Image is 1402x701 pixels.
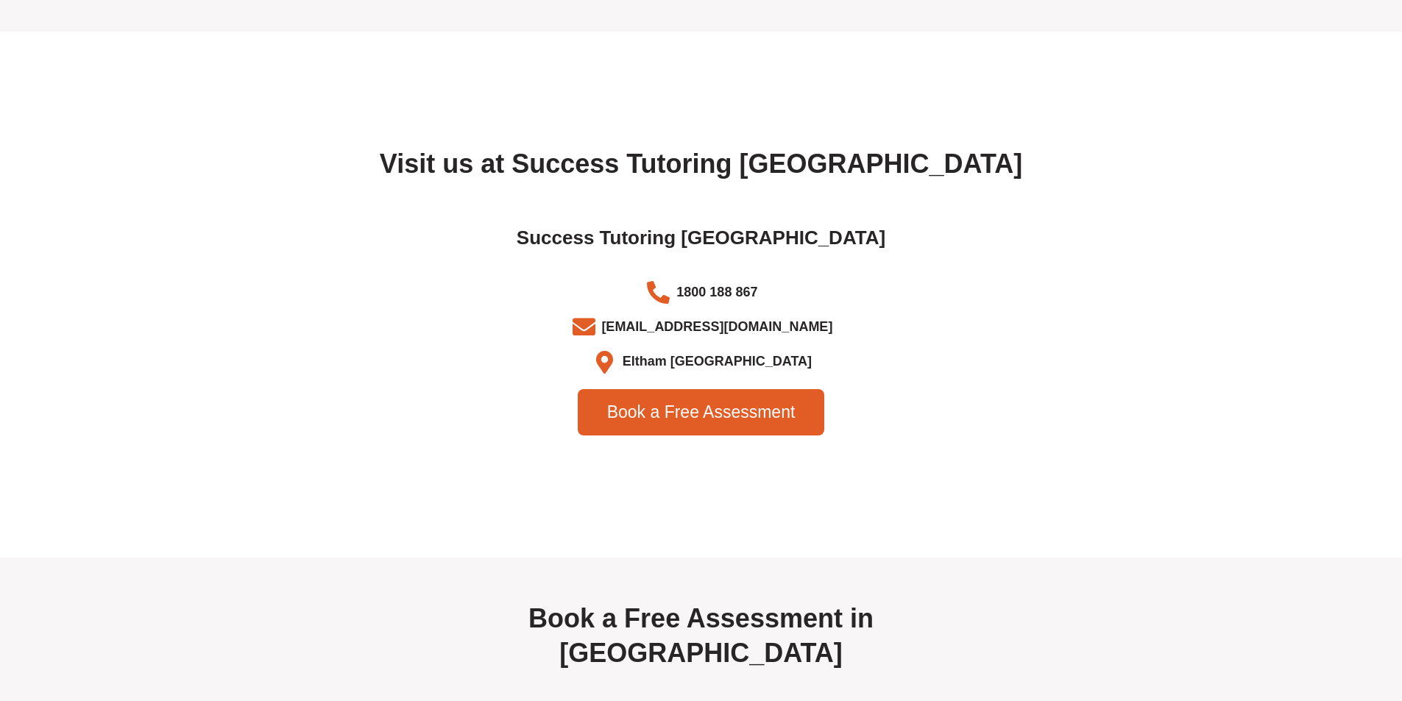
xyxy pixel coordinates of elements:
[428,602,974,671] h2: Book a Free Assessment in [GEOGRAPHIC_DATA]
[619,349,812,374] span: Eltham [GEOGRAPHIC_DATA]
[578,389,825,435] a: Book a Free Assessment
[607,404,796,421] span: Book a Free Assessment
[297,226,1106,251] h2: Success Tutoring [GEOGRAPHIC_DATA]
[1157,535,1402,701] iframe: Chat Widget
[673,280,757,305] span: 1800 188 867
[289,147,1114,182] h2: Visit us at Success Tutoring [GEOGRAPHIC_DATA]
[598,315,832,339] span: [EMAIL_ADDRESS][DOMAIN_NAME]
